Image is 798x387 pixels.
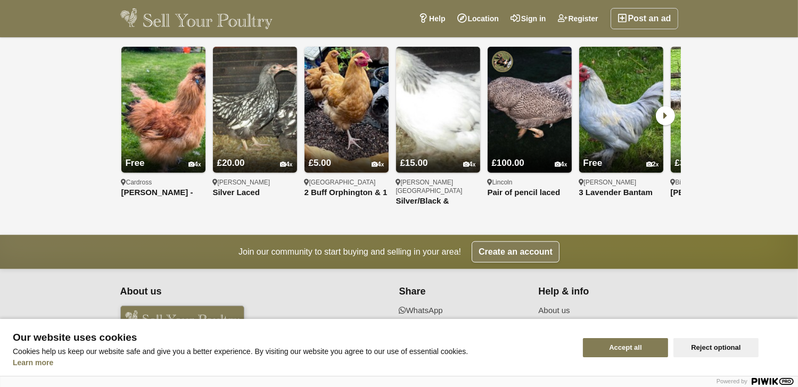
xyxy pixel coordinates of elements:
[583,158,603,168] span: Free
[121,138,205,173] a: Free 4
[121,178,205,187] div: Cardross
[309,158,332,168] span: £5.00
[121,188,205,197] a: [PERSON_NAME] - free
[675,158,703,168] span: £30.00
[121,47,205,173] img: Silkie Cockerel - free
[673,338,759,357] button: Reject optional
[305,178,389,187] div: [GEOGRAPHIC_DATA]
[217,158,245,168] span: £20.00
[213,188,297,197] a: Silver Laced Wyandotte Bantam pullets APHA Registered.
[213,47,297,173] img: Silver Laced Wyandotte Bantam pullets APHA Registered.
[611,8,678,29] a: Post an ad
[488,188,572,197] a: Pair of pencil laced wyandotte bantams - laying
[579,47,663,173] img: 3 Lavender Bantam Cockrells
[472,241,560,263] a: Create an account
[305,138,389,173] a: £5.00 4
[539,286,665,298] h4: Help & info
[646,161,659,169] div: 2
[280,161,293,169] div: 4
[188,161,201,169] div: 4
[451,8,505,29] a: Location
[213,138,297,173] a: £20.00 4
[13,358,53,367] a: Learn more
[583,338,668,357] button: Accept all
[488,138,572,173] a: £100.00 4
[396,178,480,195] div: [PERSON_NAME][GEOGRAPHIC_DATA]
[579,138,663,173] a: Free 2
[552,8,604,29] a: Register
[671,178,755,187] div: Billingshurst
[488,47,572,173] img: Pair of pencil laced wyandotte bantams - laying
[671,138,755,173] a: £30.00 3
[120,306,244,331] img: Sell Your Poultry
[305,188,389,197] a: 2 Buff Orphington & 1 lavender Orphington Roo
[488,178,572,187] div: Lincoln
[372,161,384,169] div: 4
[396,47,480,173] img: Silver/Black & Columbian Pekin Bantam Pullets Guaranteed Female .
[492,51,513,72] img: Louise
[505,8,552,29] a: Sign in
[396,197,480,206] a: Silver/Black & Columbian Pekin Bantam Pullets Guaranteed [DEMOGRAPHIC_DATA] .
[120,8,273,29] img: Sell Your Poultry
[13,347,570,356] p: Cookies help us keep our website safe and give you a better experience. By visiting our website y...
[238,246,461,258] span: Join our community to start buying and selling in your area!
[717,378,747,384] span: Powered by
[13,332,570,343] span: Our website uses cookies
[579,178,663,187] div: [PERSON_NAME]
[396,138,480,173] a: £15.00 4
[399,306,525,315] a: WhatsApp
[539,306,665,315] a: About us
[305,47,389,173] img: 2 Buff Orphington & 1 lavender Orphington Roo
[555,161,567,169] div: 4
[463,161,476,169] div: 4
[413,8,451,29] a: Help
[492,158,524,168] span: £100.00
[126,158,145,168] span: Free
[579,188,663,197] a: 3 Lavender Bantam Cockrells
[400,158,428,168] span: £15.00
[399,286,525,298] h4: Share
[120,286,335,298] h4: About us
[213,178,297,187] div: [PERSON_NAME]
[671,188,755,197] a: [PERSON_NAME] X Copper Black Maran hens.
